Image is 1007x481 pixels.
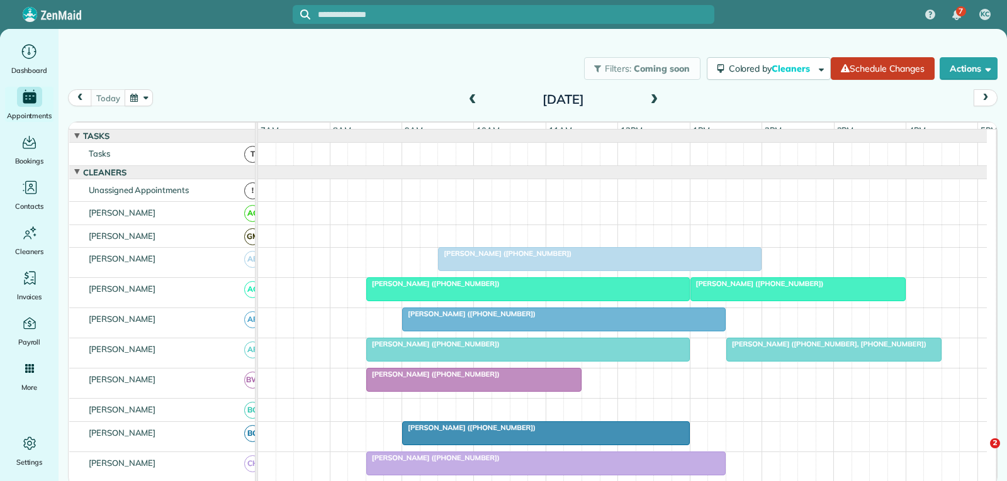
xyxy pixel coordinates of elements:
[690,279,824,288] span: [PERSON_NAME] ([PHONE_NUMBER])
[959,6,963,16] span: 7
[15,200,43,213] span: Contacts
[5,313,53,348] a: Payroll
[86,374,159,384] span: [PERSON_NAME]
[474,125,502,135] span: 10am
[244,228,261,245] span: GM
[16,456,43,468] span: Settings
[258,125,281,135] span: 7am
[86,458,159,468] span: [PERSON_NAME]
[15,245,43,258] span: Cleaners
[618,125,645,135] span: 12pm
[5,41,53,77] a: Dashboard
[974,89,998,106] button: next
[831,57,935,80] a: Schedule Changes
[5,268,53,303] a: Invoices
[86,207,159,218] span: [PERSON_NAME]
[244,251,261,268] span: AB
[402,125,425,135] span: 9am
[86,284,159,294] span: [PERSON_NAME]
[86,404,159,414] span: [PERSON_NAME]
[546,125,575,135] span: 11am
[244,146,261,163] span: T
[5,177,53,213] a: Contacts
[690,125,712,135] span: 1pm
[244,372,261,389] span: BW
[402,423,536,432] span: [PERSON_NAME] ([PHONE_NUMBER])
[990,438,1000,448] span: 2
[7,109,52,122] span: Appointments
[18,336,41,348] span: Payroll
[293,9,310,19] button: Focus search
[5,433,53,468] a: Settings
[244,402,261,419] span: BC
[366,453,500,462] span: [PERSON_NAME] ([PHONE_NUMBER])
[86,231,159,241] span: [PERSON_NAME]
[943,1,970,29] div: 7 unread notifications
[86,148,113,158] span: Tasks
[300,9,310,19] svg: Focus search
[5,132,53,167] a: Bookings
[772,63,812,74] span: Cleaners
[729,63,814,74] span: Colored by
[81,167,129,177] span: Cleaners
[707,57,831,80] button: Colored byCleaners
[244,182,261,199] span: !
[244,425,261,442] span: BG
[81,131,112,141] span: Tasks
[402,309,536,318] span: [PERSON_NAME] ([PHONE_NUMBER])
[437,249,572,258] span: [PERSON_NAME] ([PHONE_NUMBER])
[366,340,500,348] span: [PERSON_NAME] ([PHONE_NUMBER])
[978,125,1000,135] span: 5pm
[244,205,261,222] span: AC
[906,125,928,135] span: 4pm
[485,92,642,106] h2: [DATE]
[244,341,261,358] span: AF
[964,438,994,468] iframe: Intercom live chat
[15,155,44,167] span: Bookings
[605,63,631,74] span: Filters:
[244,281,261,298] span: AC
[835,125,857,135] span: 3pm
[68,89,92,106] button: prev
[366,279,500,288] span: [PERSON_NAME] ([PHONE_NUMBER])
[21,381,37,394] span: More
[330,125,354,135] span: 8am
[86,344,159,354] span: [PERSON_NAME]
[940,57,998,80] button: Actions
[86,185,191,195] span: Unassigned Appointments
[17,290,42,303] span: Invoices
[726,340,927,348] span: [PERSON_NAME] ([PHONE_NUMBER], [PHONE_NUMBER])
[634,63,690,74] span: Coming soon
[91,89,125,106] button: today
[86,253,159,263] span: [PERSON_NAME]
[5,87,53,122] a: Appointments
[366,370,500,379] span: [PERSON_NAME] ([PHONE_NUMBER])
[762,125,784,135] span: 2pm
[981,9,989,19] span: KC
[244,455,261,472] span: CH
[244,311,261,328] span: AF
[5,223,53,258] a: Cleaners
[86,428,159,438] span: [PERSON_NAME]
[86,314,159,324] span: [PERSON_NAME]
[11,64,47,77] span: Dashboard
